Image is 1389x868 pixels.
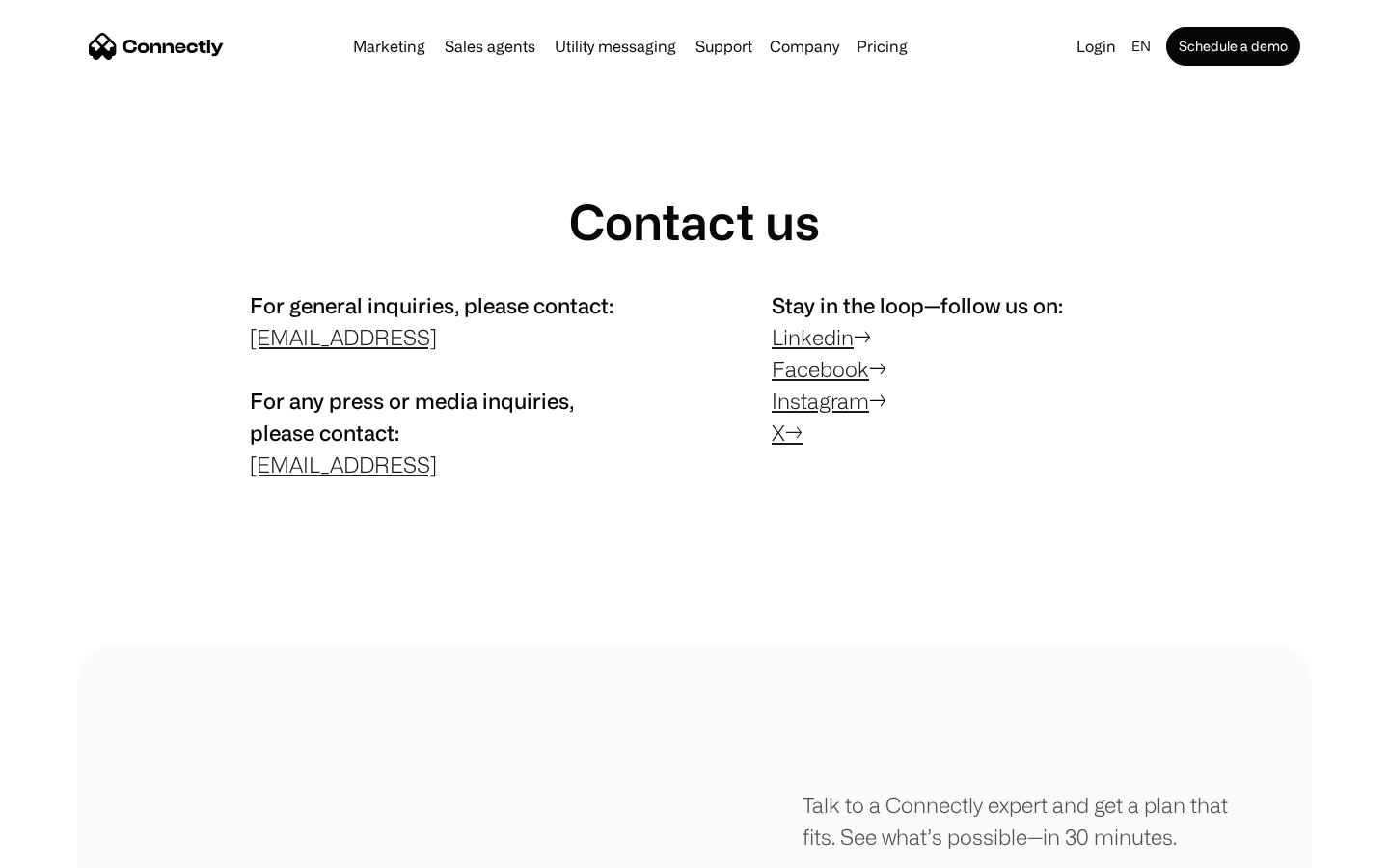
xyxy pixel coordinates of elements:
a: Instagram [772,389,869,413]
div: en [1131,33,1151,60]
a: Login [1069,33,1124,60]
a: Utility messaging [547,39,684,54]
a: Pricing [849,39,915,54]
span: Stay in the loop—follow us on: [772,293,1063,317]
p: → → → [772,289,1139,448]
a: Support [688,39,760,54]
h1: Contact us [569,193,820,251]
a: → [785,420,803,445]
ul: Language list [39,834,116,861]
a: [EMAIL_ADDRESS] [250,325,437,349]
a: Linkedin [772,325,854,349]
aside: Language selected: English [19,832,116,861]
div: Company [770,33,839,60]
span: For general inquiries, please contact: [250,293,613,317]
a: Schedule a demo [1166,27,1300,66]
div: Talk to a Connectly expert and get a plan that fits. See what’s possible—in 30 minutes. [803,789,1235,853]
a: [EMAIL_ADDRESS] [250,452,437,476]
a: Marketing [345,39,433,54]
a: X [772,420,785,445]
a: Sales agents [437,39,543,54]
a: Facebook [772,357,869,381]
span: For any press or media inquiries, please contact: [250,389,574,445]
